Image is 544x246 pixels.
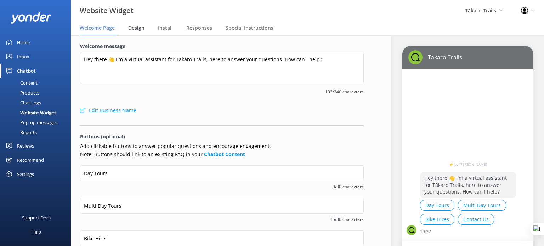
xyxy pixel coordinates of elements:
a: Chat Logs [4,98,71,108]
div: Settings [17,167,34,181]
span: 102/240 characters [80,88,364,95]
p: Hey there 👋 I'm a virtual assistant for Tākaro Trails, here to answer your questions. How can I h... [420,172,516,198]
div: Support Docs [22,211,51,225]
span: Install [158,24,173,32]
span: 15/30 characters [80,216,364,223]
div: Content [4,78,38,88]
div: Reports [4,127,37,137]
h3: Website Widget [80,5,134,16]
span: 9/30 characters [80,183,364,190]
p: Tākaro Trails [423,53,462,61]
a: ⚡ by [PERSON_NAME] [420,162,516,166]
div: Reviews [17,139,34,153]
div: Chatbot [17,64,36,78]
div: Products [4,88,39,98]
div: Pop-up messages [4,118,57,127]
img: yonder-white-logo.png [11,12,51,24]
div: Website Widget [4,108,56,118]
a: Reports [4,127,71,137]
label: Welcome message [80,42,364,50]
a: Website Widget [4,108,71,118]
button: Bike Hires [420,214,454,225]
div: Recommend [17,153,44,167]
a: Pop-up messages [4,118,71,127]
a: Products [4,88,71,98]
button: Edit Business Name [80,103,136,118]
p: 19:32 [420,228,431,235]
span: Responses [186,24,212,32]
button: Contact Us [458,214,494,225]
span: Welcome Page [80,24,115,32]
span: Tākaro Trails [465,7,496,14]
p: Add clickable buttons to answer popular questions and encourage engagement. Note: Buttons should ... [80,142,364,158]
p: Buttons (optional) [80,133,364,141]
input: Button 2 [80,198,364,214]
span: Design [128,24,144,32]
input: Button 1 [80,165,364,181]
a: Content [4,78,71,88]
div: Home [17,35,30,50]
textarea: Hey there 👋 I'm a virtual assistant for Tākaro Trails, here to answer your questions. How can I h... [80,52,364,84]
div: Help [31,225,41,239]
div: Inbox [17,50,29,64]
button: Day Tours [420,200,454,211]
span: Special Instructions [226,24,273,32]
a: Chatbot Content [204,151,245,158]
button: Multi Day Tours [458,200,506,211]
div: Chat Logs [4,98,41,108]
